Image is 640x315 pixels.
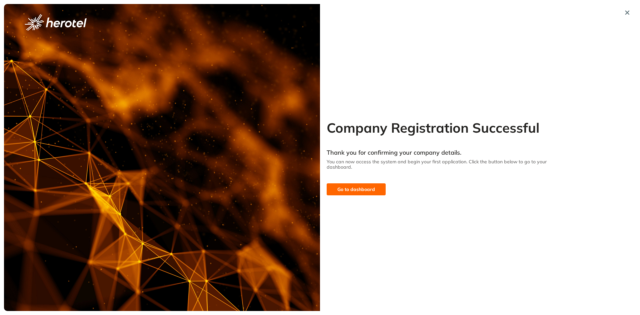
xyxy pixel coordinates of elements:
[337,186,375,193] span: Go to dashboard
[25,14,87,31] img: logo
[327,120,566,136] h2: Company Registration Successful
[327,149,566,159] div: Thank you for confirming your company details.
[14,14,97,31] button: logo
[327,159,566,170] div: You can now access the system and begin your first application. Click the button below to go to y...
[4,4,320,311] img: cover image
[327,183,386,195] button: Go to dashboard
